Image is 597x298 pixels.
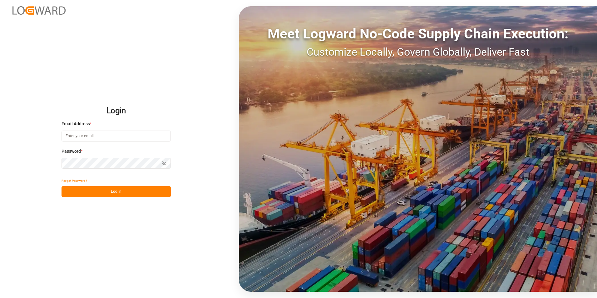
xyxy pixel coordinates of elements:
[62,186,171,197] button: Log In
[62,101,171,121] h2: Login
[62,121,90,127] span: Email Address
[239,44,597,60] div: Customize Locally, Govern Globally, Deliver Fast
[62,148,81,155] span: Password
[239,23,597,44] div: Meet Logward No-Code Supply Chain Execution:
[62,131,171,142] input: Enter your email
[12,6,66,15] img: Logward_new_orange.png
[62,175,87,186] button: Forgot Password?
